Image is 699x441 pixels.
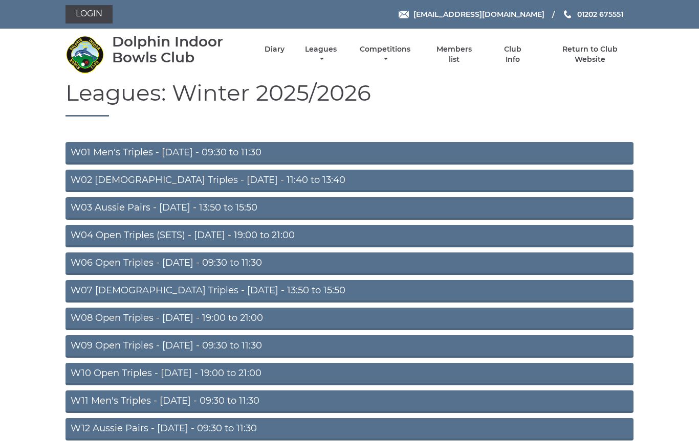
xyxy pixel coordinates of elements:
a: W07 [DEMOGRAPHIC_DATA] Triples - [DATE] - 13:50 to 15:50 [65,280,634,303]
span: 01202 675551 [577,10,623,19]
a: Diary [265,44,285,54]
a: Login [65,5,113,24]
img: Email [399,11,409,18]
a: W08 Open Triples - [DATE] - 19:00 to 21:00 [65,308,634,330]
a: Club Info [496,44,529,64]
a: W04 Open Triples (SETS) - [DATE] - 19:00 to 21:00 [65,225,634,247]
a: Competitions [357,44,413,64]
div: Dolphin Indoor Bowls Club [112,34,247,65]
a: Return to Club Website [547,44,634,64]
a: Members list [431,44,478,64]
a: W02 [DEMOGRAPHIC_DATA] Triples - [DATE] - 11:40 to 13:40 [65,170,634,192]
a: W12 Aussie Pairs - [DATE] - 09:30 to 11:30 [65,418,634,440]
a: Email [EMAIL_ADDRESS][DOMAIN_NAME] [399,9,544,20]
a: Leagues [302,44,339,64]
a: W06 Open Triples - [DATE] - 09:30 to 11:30 [65,252,634,275]
span: [EMAIL_ADDRESS][DOMAIN_NAME] [413,10,544,19]
h1: Leagues: Winter 2025/2026 [65,80,634,117]
img: Phone us [564,10,571,18]
a: W09 Open Triples - [DATE] - 09:30 to 11:30 [65,335,634,358]
a: W11 Men's Triples - [DATE] - 09:30 to 11:30 [65,390,634,413]
a: Phone us 01202 675551 [562,9,623,20]
a: W03 Aussie Pairs - [DATE] - 13:50 to 15:50 [65,197,634,220]
a: W01 Men's Triples - [DATE] - 09:30 to 11:30 [65,142,634,165]
a: W10 Open Triples - [DATE] - 19:00 to 21:00 [65,363,634,385]
img: Dolphin Indoor Bowls Club [65,35,104,74]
